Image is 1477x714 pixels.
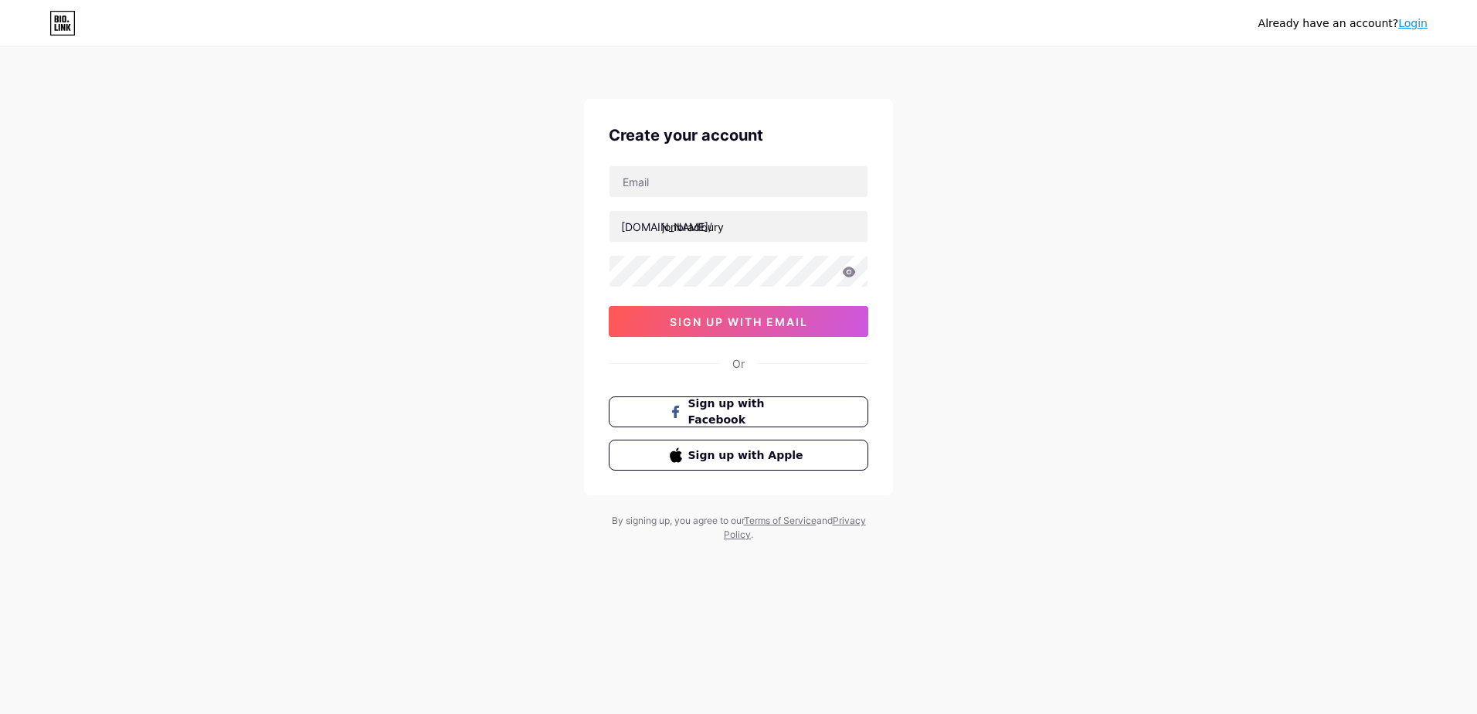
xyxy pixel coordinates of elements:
div: [DOMAIN_NAME]/ [621,219,712,235]
button: Sign up with Apple [609,440,868,471]
a: Login [1398,17,1428,29]
a: Terms of Service [744,515,817,526]
div: By signing up, you agree to our and . [607,514,870,542]
span: sign up with email [670,315,808,328]
div: Create your account [609,124,868,147]
button: Sign up with Facebook [609,396,868,427]
button: sign up with email [609,306,868,337]
div: Already have an account? [1258,15,1428,32]
span: Sign up with Facebook [688,396,808,428]
input: username [609,211,868,242]
div: Or [732,355,745,372]
input: Email [609,166,868,197]
span: Sign up with Apple [688,447,808,464]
